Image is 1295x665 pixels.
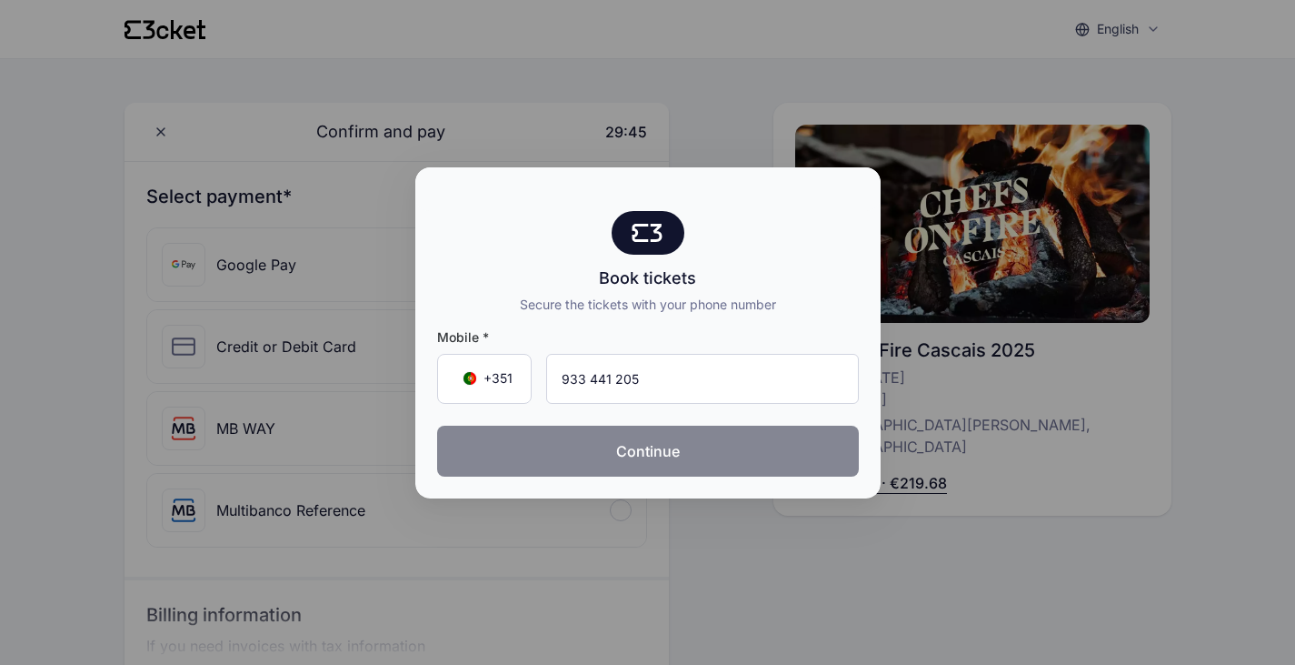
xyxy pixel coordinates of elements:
[437,328,859,347] span: Mobile *
[520,295,776,314] div: Secure the tickets with your phone number
[437,426,859,477] button: Continue
[520,266,776,291] div: Book tickets
[437,354,532,404] div: Country Code Selector
[546,354,859,404] input: Mobile
[483,369,513,388] span: +351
